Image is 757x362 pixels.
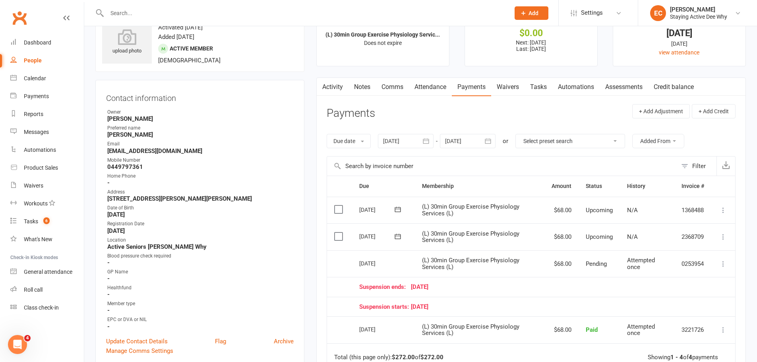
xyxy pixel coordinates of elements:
strong: 4 [689,354,692,361]
span: Attempted once [627,257,655,271]
a: Automations [10,141,84,159]
p: Next: [DATE] Last: [DATE] [472,39,590,52]
a: Credit balance [648,78,699,96]
strong: Active Seniors [PERSON_NAME] Why [107,243,294,250]
strong: - [107,323,294,330]
strong: $272.00 [392,354,415,361]
div: EC [650,5,666,21]
a: Activity [317,78,348,96]
div: Dashboard [24,39,51,46]
span: Suspension starts: [359,304,411,310]
a: Notes [348,78,376,96]
strong: 0449797361 [107,163,294,170]
strong: 1 - 4 [670,354,683,361]
th: Amount [544,176,579,196]
a: Attendance [409,78,452,96]
span: Does not expire [364,40,402,46]
div: [PERSON_NAME] [670,6,727,13]
div: People [24,57,42,64]
strong: - [107,259,294,266]
a: Workouts [10,195,84,213]
span: N/A [627,233,638,240]
div: What's New [24,236,52,242]
a: People [10,52,84,70]
input: Search by invoice number [327,157,677,176]
div: Payments [24,93,49,99]
a: Manage Comms Settings [106,346,173,356]
button: Due date [327,134,371,148]
div: Product Sales [24,165,58,171]
span: Pending [586,260,607,267]
a: Assessments [600,78,648,96]
div: [DATE] [359,257,396,269]
div: upload photo [102,29,152,55]
div: Workouts [24,200,48,207]
div: Preferred name [107,124,294,132]
div: Healthfund [107,284,294,292]
a: Messages [10,123,84,141]
div: Automations [24,147,56,153]
div: Blood pressure check required [107,252,294,260]
strong: [DATE] [107,227,294,234]
div: Waivers [24,182,43,189]
td: 2368709 [674,223,711,250]
a: Archive [274,337,294,346]
div: Showing of payments [648,354,718,361]
button: Added From [632,134,684,148]
strong: $272.00 [420,354,443,361]
div: EPC or DVA or NIL [107,316,294,323]
h3: Payments [327,107,375,120]
a: Product Sales [10,159,84,177]
span: Settings [581,4,603,22]
strong: - [107,307,294,314]
div: Mobile Number [107,157,294,164]
div: Owner [107,108,294,116]
div: Calendar [24,75,46,81]
div: Reports [24,111,43,117]
div: GP Name [107,268,294,276]
span: Add [529,10,538,16]
a: Payments [10,87,84,105]
a: Tasks 6 [10,213,84,230]
strong: [STREET_ADDRESS][PERSON_NAME][PERSON_NAME] [107,195,294,202]
td: 1368488 [674,197,711,224]
div: $0.00 [472,29,590,37]
iframe: Intercom live chat [8,335,27,354]
a: Flag [215,337,226,346]
div: Total (this page only): of [334,354,443,361]
time: Added [DATE] [158,33,194,41]
span: Suspension ends: [359,284,411,290]
td: $68.00 [544,197,579,224]
span: N/A [627,207,638,214]
td: $68.00 [544,316,579,343]
button: + Add Credit [692,104,736,118]
span: Paid [586,326,598,333]
th: Invoice # [674,176,711,196]
div: Roll call [24,287,43,293]
td: $68.00 [544,250,579,277]
a: Payments [452,78,491,96]
span: (L) 30min Group Exercise Physiology Services (L) [422,323,519,337]
strong: - [107,291,294,298]
button: + Add Adjustment [632,104,690,118]
div: [DATE] [359,230,396,242]
span: Attempted once [627,323,655,337]
span: (L) 30min Group Exercise Physiology Services (L) [422,203,519,217]
div: Staying Active Dee Why [670,13,727,20]
a: Waivers [10,177,84,195]
td: 0253954 [674,250,711,277]
input: Search... [105,8,504,19]
div: Tasks [24,218,38,225]
a: Dashboard [10,34,84,52]
strong: [PERSON_NAME] [107,131,294,138]
a: General attendance kiosk mode [10,263,84,281]
strong: [PERSON_NAME] [107,115,294,122]
span: Upcoming [586,233,613,240]
a: Roll call [10,281,84,299]
div: Class check-in [24,304,59,311]
a: Automations [552,78,600,96]
strong: - [107,275,294,282]
a: What's New [10,230,84,248]
div: or [503,136,508,146]
span: 6 [43,217,50,224]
